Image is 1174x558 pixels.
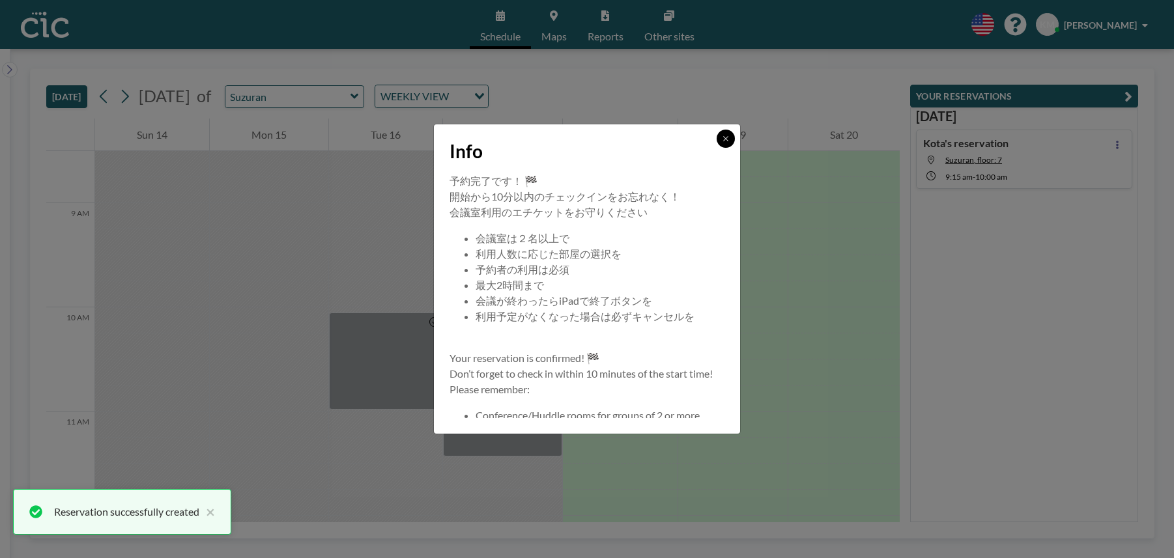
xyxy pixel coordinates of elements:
[450,140,483,163] span: Info
[476,247,622,260] span: 利用人数に応じた部屋の選択を
[476,232,569,244] span: 会議室は２名以上で
[54,504,199,520] div: Reservation successfully created
[450,352,599,364] span: Your reservation is confirmed! 🏁
[199,504,215,520] button: close
[450,190,680,202] span: 開始から10分以内のチェックインをお忘れなく！
[450,383,530,395] span: Please remember:
[476,279,544,291] span: 最大2時間まで
[476,263,569,275] span: 予約者の利用は必須
[476,409,700,421] span: Conference/Huddle rooms for groups of 2 or more
[476,294,652,307] span: 会議が終わったらiPadで終了ボタンを
[450,206,648,218] span: 会議室利用のエチケットをお守りください
[476,310,694,322] span: 利用予定がなくなった場合は必ずキャンセルを
[450,174,537,187] span: 予約完了です！ 🏁
[450,367,713,380] span: Don’t forget to check in within 10 minutes of the start time!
